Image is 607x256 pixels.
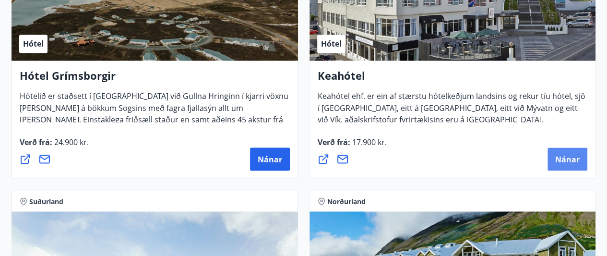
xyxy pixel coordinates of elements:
span: Nánar [555,154,580,164]
span: Suðurland [29,196,63,206]
span: Hótel [321,38,342,49]
button: Nánar [250,147,290,171]
h4: Keahótel [318,68,588,90]
span: Hótel [23,38,44,49]
h4: Hótel Grímsborgir [20,68,290,90]
span: Keahótel ehf. er ein af stærstu hótelkeðjum landsins og rekur tíu hótel, sjö í [GEOGRAPHIC_DATA],... [318,91,585,132]
span: Hótelið er staðsett í [GEOGRAPHIC_DATA] við Gullna Hringinn í kjarri vöxnu [PERSON_NAME] á bökkum... [20,91,288,144]
span: Verð frá : [20,136,89,155]
button: Nánar [547,147,587,171]
span: Verð frá : [318,136,387,155]
span: Norðurland [327,196,366,206]
span: 24.900 kr. [52,136,89,147]
span: 17.900 kr. [350,136,387,147]
span: Nánar [258,154,282,164]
